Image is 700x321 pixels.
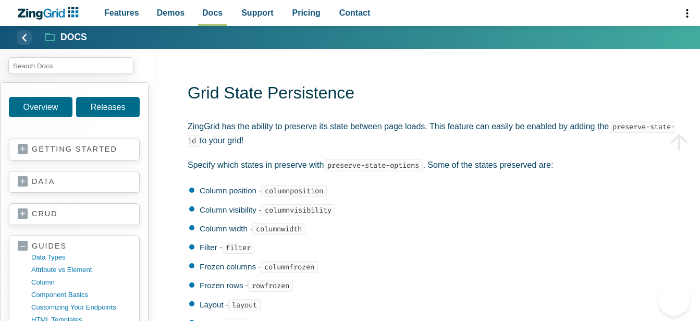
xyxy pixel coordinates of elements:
[18,241,131,251] a: guides
[252,223,305,235] code: columnwidth
[261,204,335,216] code: columnvisibility
[188,119,683,147] p: ZingGrid has the ability to preserve its state between page loads. This feature can easily be ena...
[189,279,683,292] li: Frozen rows -
[188,121,675,147] code: preserve-state-id
[45,31,87,44] a: Docs
[9,97,72,117] a: Overview
[261,185,327,197] code: columnposition
[188,158,683,172] p: Specify which states in preserve with . Some of the states preserved are:
[189,261,683,273] li: Frozen columns -
[18,209,131,219] a: crud
[189,299,683,311] li: Layout -
[8,57,133,74] input: search input
[18,144,131,155] a: getting started
[222,242,254,254] code: filter
[31,289,131,301] a: component basics
[241,6,273,20] span: Support
[31,264,131,276] a: Attribute vs Element
[31,251,131,264] a: data types
[157,6,185,20] span: Demos
[189,241,683,254] li: Filter -
[228,299,261,311] code: layout
[339,6,371,20] span: Contact
[17,7,84,20] a: ZingChart Logo. Click to return to the homepage
[261,261,318,273] code: columnfrozen
[31,276,131,289] a: column
[31,301,131,314] a: customizing your endpoints
[189,223,683,235] li: Column width -
[189,184,683,197] li: Column position -
[104,6,139,20] span: Features
[60,33,87,42] strong: Docs
[202,6,223,20] span: Docs
[189,204,683,216] li: Column visibility -
[76,97,140,117] a: Releases
[658,285,690,316] iframe: Toggle Customer Support
[188,82,683,106] h1: Grid State Persistence
[248,280,293,292] code: rowfrozen
[324,159,423,171] code: preserve-state-options
[18,177,131,187] a: data
[292,6,321,20] span: Pricing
